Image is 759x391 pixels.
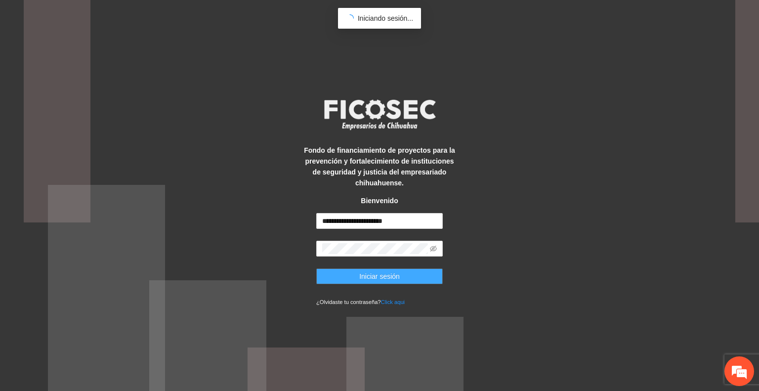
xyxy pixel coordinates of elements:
strong: Fondo de financiamiento de proyectos para la prevención y fortalecimiento de instituciones de seg... [304,146,455,187]
div: Minimizar ventana de chat en vivo [162,5,186,29]
span: Iniciando sesión... [358,14,413,22]
span: eye-invisible [430,245,437,252]
button: Iniciar sesión [316,268,443,284]
div: Chatee con nosotros ahora [51,50,166,63]
span: Iniciar sesión [359,271,400,282]
a: Click aqui [381,299,405,305]
textarea: Escriba su mensaje y pulse “Intro” [5,270,188,304]
strong: Bienvenido [361,197,398,205]
img: logo [318,96,441,133]
small: ¿Olvidaste tu contraseña? [316,299,405,305]
span: loading [344,13,356,24]
span: Estamos en línea. [57,132,136,232]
